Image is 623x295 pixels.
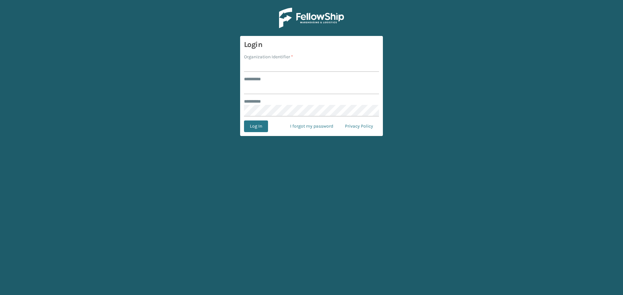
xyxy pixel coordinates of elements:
[244,40,379,50] h3: Login
[339,120,379,132] a: Privacy Policy
[244,120,268,132] button: Log In
[279,8,344,28] img: Logo
[284,120,339,132] a: I forgot my password
[244,53,293,60] label: Organization Identifier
